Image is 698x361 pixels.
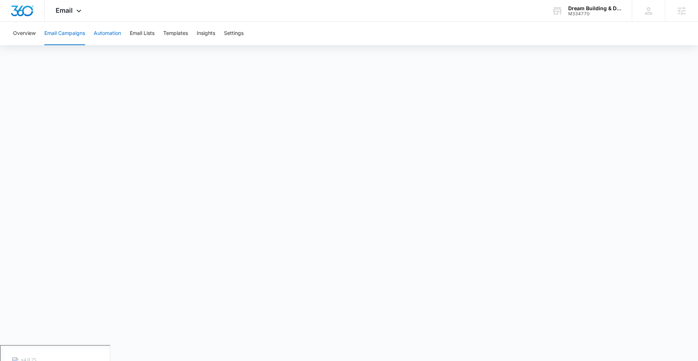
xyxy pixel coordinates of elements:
span: Email [56,7,73,14]
div: account name [568,5,621,11]
div: v 4.0.25 [20,12,36,17]
div: Keywords by Traffic [80,43,123,48]
img: logo_orange.svg [12,12,17,17]
button: Templates [163,22,188,45]
button: Automation [94,22,121,45]
div: Domain: [DOMAIN_NAME] [19,19,80,25]
button: Settings [224,22,244,45]
button: Overview [13,22,36,45]
img: tab_keywords_by_traffic_grey.svg [72,42,78,48]
button: Insights [197,22,215,45]
img: website_grey.svg [12,19,17,25]
div: account id [568,11,621,16]
button: Email Lists [130,22,155,45]
button: Email Campaigns [44,22,85,45]
div: Domain Overview [28,43,65,48]
img: tab_domain_overview_orange.svg [20,42,25,48]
